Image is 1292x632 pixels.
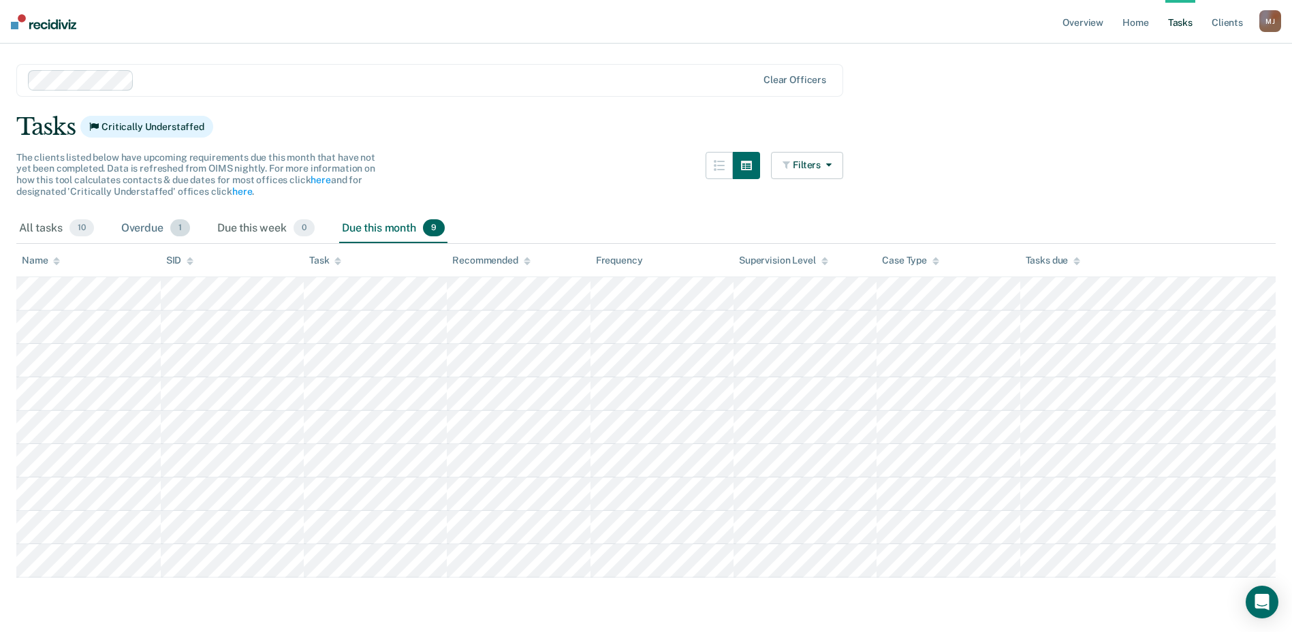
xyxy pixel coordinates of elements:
div: Name [22,255,60,266]
span: 9 [423,219,445,237]
button: MJ [1259,10,1281,32]
div: Tasks due [1026,255,1081,266]
a: here [311,174,330,185]
div: Open Intercom Messenger [1246,586,1278,618]
div: Due this week0 [215,214,317,244]
div: Overdue1 [119,214,193,244]
div: Due this month9 [339,214,447,244]
a: here [232,186,252,197]
div: Tasks [16,113,1276,141]
button: Filters [771,152,843,179]
div: Recommended [452,255,530,266]
span: 0 [294,219,315,237]
img: Recidiviz [11,14,76,29]
div: SID [166,255,194,266]
span: Critically Understaffed [80,116,213,138]
div: Frequency [596,255,643,266]
div: All tasks10 [16,214,97,244]
span: The clients listed below have upcoming requirements due this month that have not yet been complet... [16,152,375,197]
div: Clear officers [763,74,826,86]
div: Supervision Level [739,255,828,266]
div: Case Type [882,255,939,266]
div: M J [1259,10,1281,32]
span: 1 [170,219,190,237]
div: Task [309,255,341,266]
span: 10 [69,219,94,237]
